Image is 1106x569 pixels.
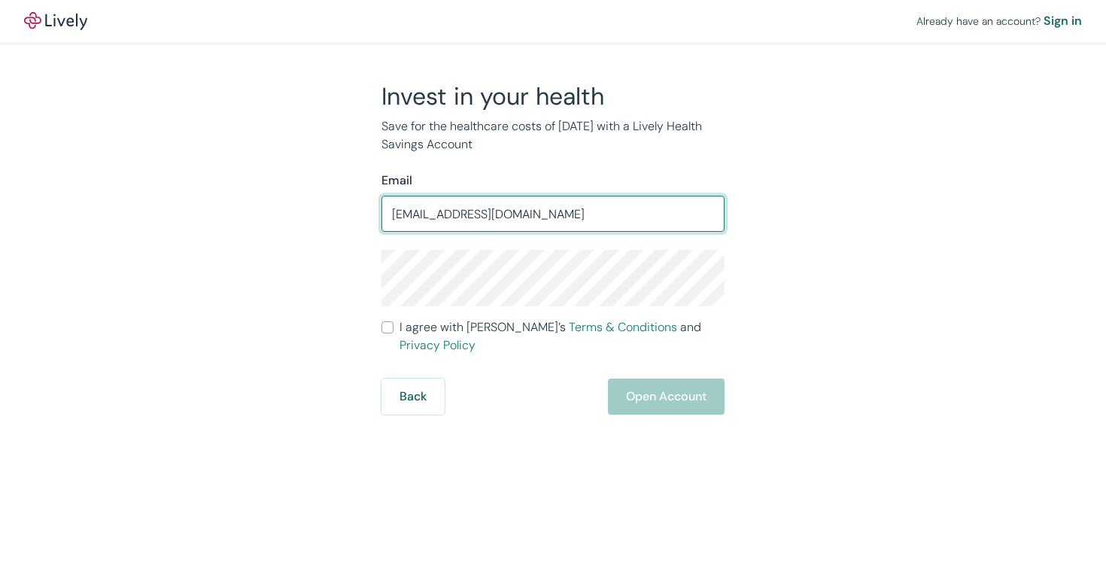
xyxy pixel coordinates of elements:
[24,12,87,30] a: LivelyLively
[381,117,725,154] p: Save for the healthcare costs of [DATE] with a Lively Health Savings Account
[916,12,1082,30] div: Already have an account?
[400,337,476,353] a: Privacy Policy
[381,81,725,111] h2: Invest in your health
[24,12,87,30] img: Lively
[1044,12,1082,30] a: Sign in
[381,379,445,415] button: Back
[400,318,725,354] span: I agree with [PERSON_NAME]’s and
[569,319,677,335] a: Terms & Conditions
[381,172,412,190] label: Email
